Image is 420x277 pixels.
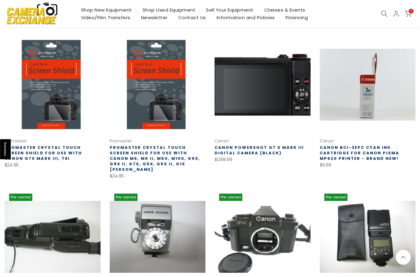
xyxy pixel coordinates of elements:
[173,14,211,21] a: Contact Us
[215,156,311,163] div: $1,199.99
[396,250,411,265] a: Back to the top
[110,172,206,180] div: $24.95
[110,138,132,144] a: Promaster
[211,14,280,21] a: Information and Policies
[259,6,311,14] a: Classes & Events
[405,10,411,17] a: 0
[215,145,304,156] a: Canon PowerShot G7 X Mark III Digital Camera (Black)
[76,6,137,14] a: Shop New Equipment
[320,161,416,169] div: $9.99
[136,14,173,21] a: Newsletter
[137,6,201,14] a: Shop Used Equipment
[215,138,229,144] a: Canon
[5,161,101,169] div: $24.95
[5,138,27,144] a: Promaster
[280,14,313,21] a: Financing
[76,14,136,21] a: Video/Film Transfers
[409,9,413,13] span: 0
[320,138,334,144] a: Canon
[320,145,399,161] a: Canon BCI-3ePC Cyan Ink Cartridge For Canon Pixma MP620 Printer - BRAND NEW!
[5,145,82,161] a: Promaster Crystal Touch Screen Shield for use with Canon G7X Mark III, T8i
[110,145,200,172] a: Promaster Crystal Touch Screen Shield for use with Canon M6, M6 II, M50, M100, G9X, G9X II, G7X, ...
[201,6,259,14] a: Sell Your Equipment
